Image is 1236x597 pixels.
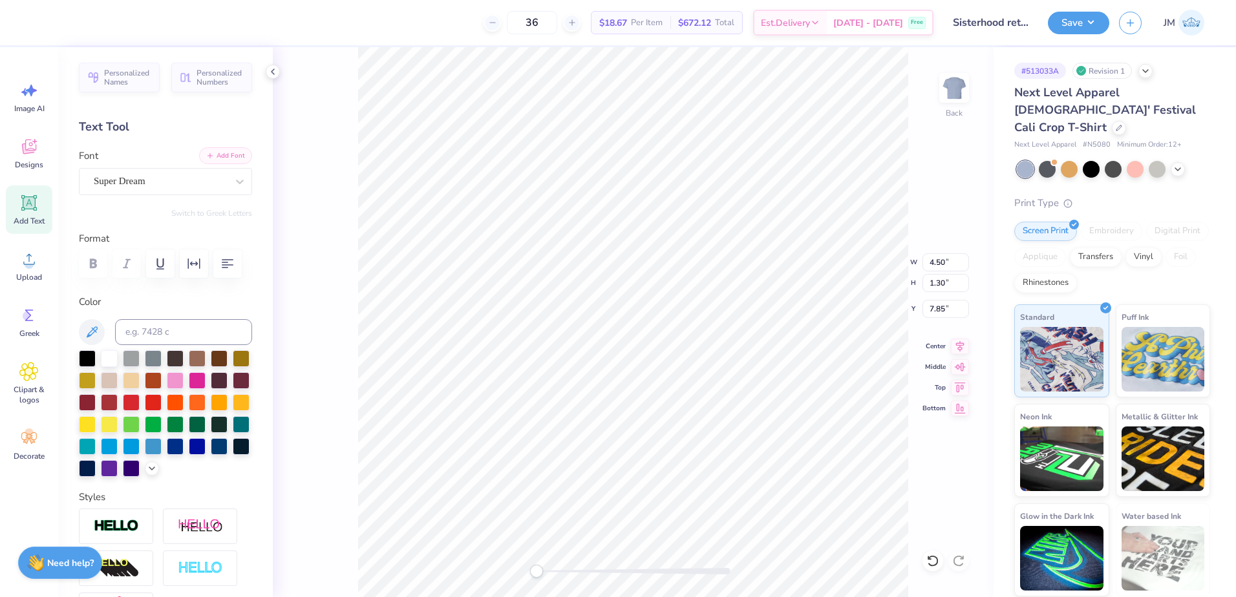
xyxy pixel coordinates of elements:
span: Est. Delivery [761,16,810,30]
span: Next Level Apparel [DEMOGRAPHIC_DATA]' Festival Cali Crop T-Shirt [1014,85,1196,135]
label: Format [79,231,252,246]
div: Back [946,107,963,119]
span: Personalized Numbers [197,68,244,87]
span: Bottom [922,403,946,414]
span: Image AI [14,103,45,114]
span: Free [911,18,923,27]
span: Personalized Names [104,68,152,87]
img: Neon Ink [1020,426,1103,491]
label: Font [79,149,98,163]
span: Neon Ink [1020,410,1052,423]
span: Minimum Order: 12 + [1117,140,1182,151]
span: Standard [1020,310,1054,324]
span: [DATE] - [DATE] [833,16,903,30]
img: Shadow [178,518,223,534]
img: Metallic & Glitter Ink [1122,426,1205,491]
span: Center [922,341,946,351]
a: JM [1158,10,1210,36]
span: Greek [19,328,39,339]
div: Applique [1014,247,1066,267]
button: Save [1048,12,1109,34]
input: e.g. 7428 c [115,319,252,345]
span: Water based Ink [1122,509,1181,523]
img: Glow in the Dark Ink [1020,526,1103,591]
img: Standard [1020,327,1103,392]
span: $18.67 [599,16,627,30]
div: Revision 1 [1072,63,1132,79]
span: Metallic & Glitter Ink [1122,410,1198,423]
div: Screen Print [1014,222,1077,241]
img: Stroke [94,519,139,534]
label: Color [79,295,252,309]
button: Personalized Names [79,63,160,92]
div: Text Tool [79,118,252,136]
span: Decorate [14,451,45,461]
span: Add Text [14,216,45,226]
div: Rhinestones [1014,273,1077,293]
input: Untitled Design [943,10,1038,36]
span: Puff Ink [1122,310,1149,324]
img: Back [941,75,967,101]
img: Negative Space [178,561,223,576]
button: Personalized Numbers [171,63,252,92]
span: Next Level Apparel [1014,140,1076,151]
span: Total [715,16,734,30]
img: Water based Ink [1122,526,1205,591]
div: Digital Print [1146,222,1209,241]
div: Embroidery [1081,222,1142,241]
div: Accessibility label [530,565,543,578]
span: Clipart & logos [8,384,50,405]
div: Print Type [1014,196,1210,211]
span: Top [922,382,946,393]
div: Transfers [1070,247,1122,267]
span: # N5080 [1083,140,1111,151]
img: Puff Ink [1122,327,1205,392]
button: Switch to Greek Letters [171,208,252,218]
span: JM [1164,16,1175,30]
span: $672.12 [678,16,711,30]
span: Upload [16,272,42,282]
label: Styles [79,490,105,505]
span: Per Item [631,16,663,30]
img: 3D Illusion [94,558,139,579]
div: Foil [1166,247,1196,267]
span: Designs [15,160,43,170]
div: Vinyl [1125,247,1162,267]
input: – – [507,11,557,34]
img: Joshua Malaki [1178,10,1204,36]
span: Middle [922,362,946,372]
div: # 513033A [1014,63,1066,79]
strong: Need help? [47,557,94,569]
button: Add Font [199,147,252,164]
span: Glow in the Dark Ink [1020,509,1094,523]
